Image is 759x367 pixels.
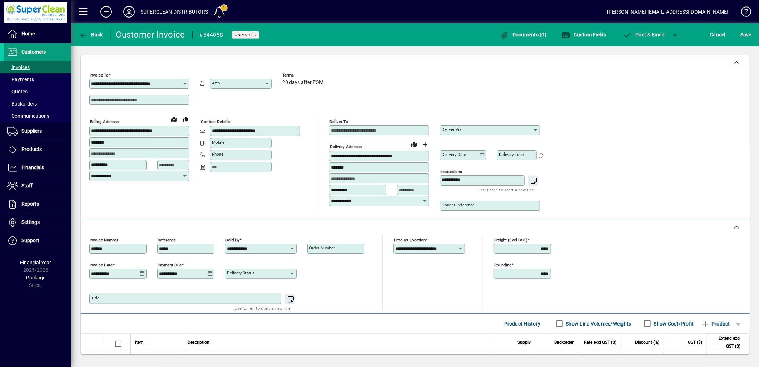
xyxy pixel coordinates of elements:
[736,1,750,25] a: Knowledge Base
[499,152,524,157] mat-label: Delivery time
[140,6,208,18] div: SUPERCLEAN DISTRIBUTORS
[7,113,49,119] span: Communications
[21,146,42,152] span: Products
[698,317,734,330] button: Product
[7,64,30,70] span: Invoices
[420,139,431,150] button: Choose address
[7,101,37,107] span: Backorders
[740,29,751,40] span: ave
[329,119,348,124] mat-label: Deliver To
[442,152,466,157] mat-label: Delivery date
[118,5,140,18] button: Profile
[4,232,71,250] a: Support
[21,183,33,189] span: Staff
[561,32,606,38] span: Custom Fields
[4,61,71,73] a: Invoices
[708,28,728,41] button: Cancel
[90,263,113,268] mat-label: Invoice date
[4,214,71,231] a: Settings
[653,320,694,327] label: Show Cost/Profit
[21,49,46,55] span: Customers
[621,351,664,366] td: 0.0000
[442,202,475,207] mat-label: Courier Reference
[21,31,35,36] span: Home
[498,28,549,41] button: Documents (0)
[21,238,39,243] span: Support
[227,270,254,275] mat-label: Delivery status
[442,127,461,132] mat-label: Deliver via
[688,338,702,346] span: GST ($)
[212,140,224,145] mat-label: Mobile
[706,351,749,366] td: 74.95
[77,28,105,41] button: Back
[517,338,531,346] span: Supply
[560,28,608,41] button: Custom Fields
[664,351,706,366] td: 11.24
[212,80,220,85] mat-label: Attn
[282,80,323,85] span: 20 days after EOM
[408,138,420,150] a: View on map
[90,73,109,78] mat-label: Invoice To
[168,113,180,125] a: View on map
[21,165,44,170] span: Financials
[7,77,34,82] span: Payments
[4,25,71,43] a: Home
[478,186,534,194] mat-hint: Use 'Enter' to start a new line
[4,141,71,158] a: Products
[494,238,527,243] mat-label: Freight (excl GST)
[4,85,71,98] a: Quotes
[620,28,668,41] button: Post & Email
[235,304,291,312] mat-hint: Use 'Enter' to start a new line
[7,89,28,94] span: Quotes
[116,29,185,40] div: Customer Invoice
[4,110,71,122] a: Communications
[158,238,176,243] mat-label: Reference
[4,195,71,213] a: Reports
[235,33,257,37] span: Unposted
[21,201,39,207] span: Reports
[95,5,118,18] button: Add
[623,32,665,38] span: ost & Email
[607,6,729,18] div: [PERSON_NAME] [EMAIL_ADDRESS][DOMAIN_NAME]
[90,238,118,243] mat-label: Invoice number
[584,338,616,346] span: Rate excl GST ($)
[309,245,335,250] mat-label: Order number
[739,28,753,41] button: Save
[4,122,71,140] a: Suppliers
[225,238,239,243] mat-label: Sold by
[282,73,325,78] span: Terms
[494,263,511,268] mat-label: Rounding
[500,32,547,38] span: Documents (0)
[188,338,209,346] span: Description
[4,98,71,110] a: Backorders
[4,73,71,85] a: Payments
[710,29,726,40] span: Cancel
[21,219,40,225] span: Settings
[158,263,182,268] mat-label: Payment due
[565,320,631,327] label: Show Line Volumes/Weights
[501,317,544,330] button: Product History
[4,177,71,195] a: Staff
[71,28,111,41] app-page-header-button: Back
[635,338,659,346] span: Discount (%)
[636,32,639,38] span: P
[20,260,51,265] span: Financial Year
[394,238,426,243] mat-label: Product location
[200,29,223,41] div: #544058
[554,338,574,346] span: Backorder
[440,169,462,174] mat-label: Instructions
[21,128,42,134] span: Suppliers
[91,295,99,300] mat-label: Title
[26,275,45,280] span: Package
[740,32,743,38] span: S
[79,32,103,38] span: Back
[4,159,71,177] a: Financials
[135,338,144,346] span: Item
[180,114,191,125] button: Copy to Delivery address
[504,318,541,329] span: Product History
[212,152,223,157] mat-label: Phone
[701,318,730,329] span: Product
[711,334,740,350] span: Extend excl GST ($)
